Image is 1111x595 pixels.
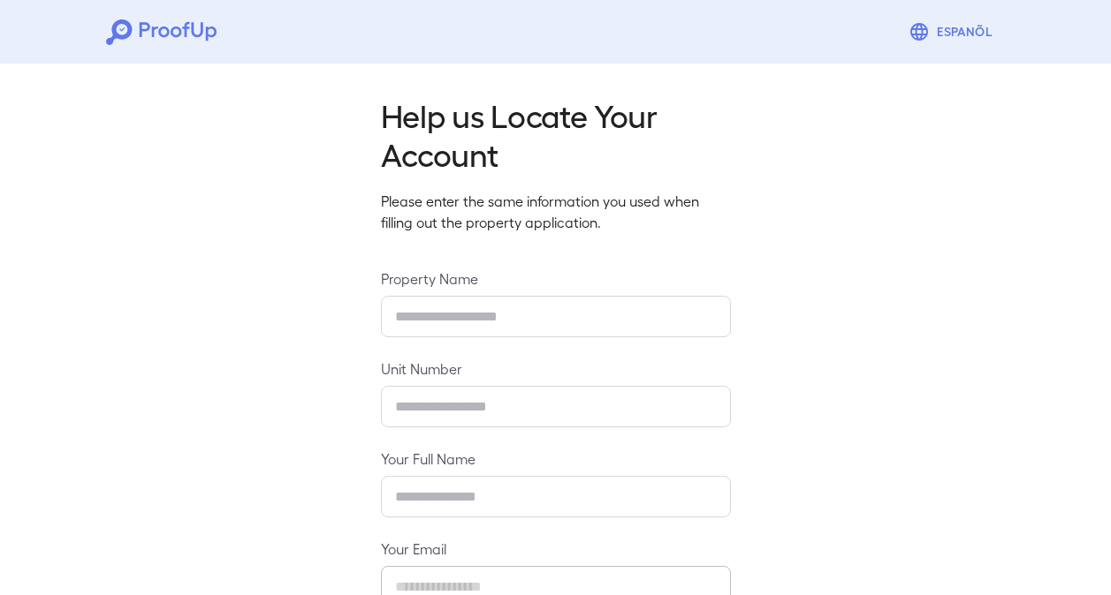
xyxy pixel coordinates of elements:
[381,448,731,469] label: Your Full Name
[381,358,731,379] label: Unit Number
[902,14,1005,49] button: Espanõl
[381,268,731,289] label: Property Name
[381,539,731,559] label: Your Email
[381,191,731,233] p: Please enter the same information you used when filling out the property application.
[381,95,731,173] h2: Help us Locate Your Account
